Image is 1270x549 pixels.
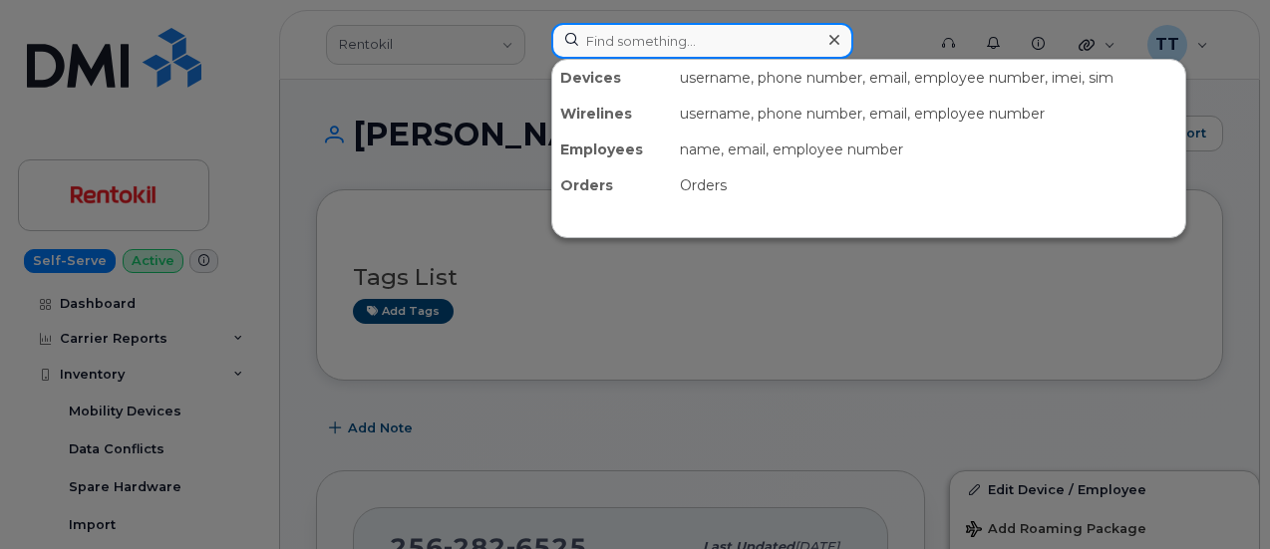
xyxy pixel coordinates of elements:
[552,132,672,167] div: Employees
[672,167,1185,203] div: Orders
[1183,462,1255,534] iframe: Messenger Launcher
[552,60,672,96] div: Devices
[672,132,1185,167] div: name, email, employee number
[672,96,1185,132] div: username, phone number, email, employee number
[552,96,672,132] div: Wirelines
[552,167,672,203] div: Orders
[672,60,1185,96] div: username, phone number, email, employee number, imei, sim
